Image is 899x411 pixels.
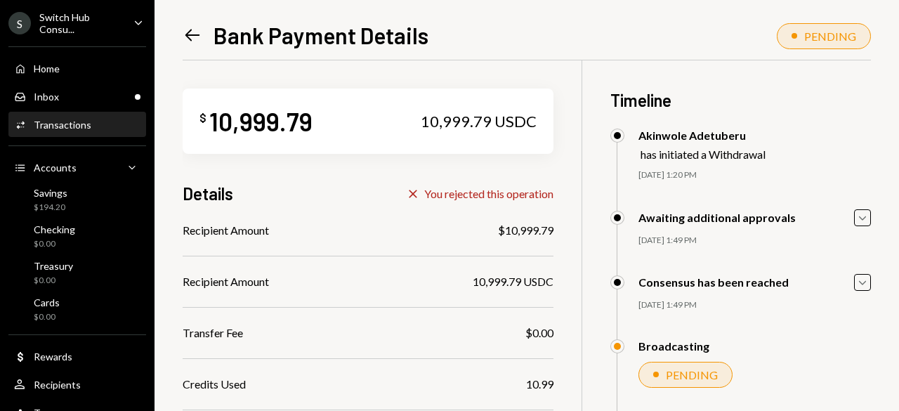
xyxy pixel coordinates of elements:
[34,260,73,272] div: Treasury
[8,372,146,397] a: Recipients
[421,112,537,131] div: 10,999.79 USDC
[638,275,789,289] div: Consensus has been reached
[183,222,269,239] div: Recipient Amount
[34,91,59,103] div: Inbox
[183,325,243,341] div: Transfer Fee
[473,273,553,290] div: 10,999.79 USDC
[34,119,91,131] div: Transactions
[34,311,60,323] div: $0.00
[8,12,31,34] div: S
[183,273,269,290] div: Recipient Amount
[183,376,246,393] div: Credits Used
[214,21,428,49] h1: Bank Payment Details
[34,223,75,235] div: Checking
[638,235,871,247] div: [DATE] 1:49 PM
[34,202,67,214] div: $194.20
[34,351,72,363] div: Rewards
[34,379,81,391] div: Recipients
[34,275,73,287] div: $0.00
[39,11,122,35] div: Switch Hub Consu...
[638,211,796,224] div: Awaiting additional approvals
[8,219,146,253] a: Checking$0.00
[804,30,856,43] div: PENDING
[8,183,146,216] a: Savings$194.20
[34,187,67,199] div: Savings
[8,155,146,180] a: Accounts
[209,105,313,137] div: 10,999.79
[638,169,871,181] div: [DATE] 1:20 PM
[641,148,766,161] div: has initiated a Withdrawal
[183,182,233,205] h3: Details
[34,63,60,74] div: Home
[666,368,718,381] div: PENDING
[498,222,553,239] div: $10,999.79
[610,89,871,112] h3: Timeline
[525,325,553,341] div: $0.00
[8,56,146,81] a: Home
[8,344,146,369] a: Rewards
[8,112,146,137] a: Transactions
[638,129,766,142] div: Akinwole Adetuberu
[424,187,553,200] div: You rejected this operation
[34,296,60,308] div: Cards
[526,376,553,393] div: 10.99
[8,256,146,289] a: Treasury$0.00
[638,339,709,353] div: Broadcasting
[8,292,146,326] a: Cards$0.00
[199,111,206,125] div: $
[34,238,75,250] div: $0.00
[638,299,871,311] div: [DATE] 1:49 PM
[34,162,77,174] div: Accounts
[8,84,146,109] a: Inbox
